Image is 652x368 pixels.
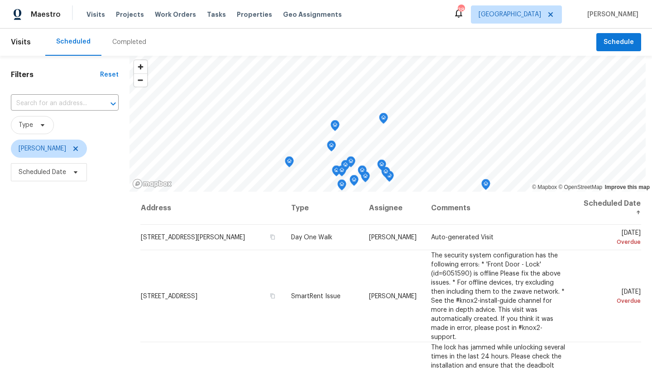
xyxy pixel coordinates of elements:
div: Map marker [358,165,367,179]
span: [PERSON_NAME] [19,144,66,153]
span: [DATE] [581,230,641,247]
span: [PERSON_NAME] [369,234,417,241]
div: Map marker [350,175,359,189]
span: [STREET_ADDRESS][PERSON_NAME] [141,234,245,241]
a: Mapbox homepage [132,179,172,189]
div: Map marker [361,171,370,185]
input: Search for an address... [11,97,93,111]
button: Copy Address [268,291,277,300]
button: Zoom out [134,73,147,87]
span: Scheduled Date [19,168,66,177]
button: Open [107,97,120,110]
div: Scheduled [56,37,91,46]
div: Map marker [332,165,341,179]
div: Map marker [331,120,340,134]
div: Map marker [285,156,294,170]
span: Properties [237,10,272,19]
div: Overdue [581,237,641,247]
div: Map marker [377,160,386,174]
div: Map marker [379,113,388,127]
div: Map marker [385,171,394,185]
div: Map marker [381,167,390,181]
span: [PERSON_NAME] [584,10,638,19]
th: Assignee [362,192,424,225]
span: [GEOGRAPHIC_DATA] [479,10,541,19]
div: Map marker [481,179,490,193]
th: Comments [424,192,574,225]
span: Type [19,121,33,130]
span: [DATE] [581,288,641,305]
button: Copy Address [268,233,277,241]
div: Map marker [327,140,336,155]
div: Map marker [437,192,446,206]
span: SmartRent Issue [291,293,340,299]
span: Tasks [207,11,226,18]
span: Auto-generated Visit [431,234,494,241]
span: Geo Assignments [283,10,342,19]
th: Address [140,192,284,225]
span: Visits [86,10,105,19]
span: Day One Walk [291,234,332,241]
button: Schedule [596,33,641,52]
button: Zoom in [134,60,147,73]
span: [STREET_ADDRESS] [141,293,197,299]
span: [PERSON_NAME] [369,293,417,299]
span: Work Orders [155,10,196,19]
a: OpenStreetMap [558,184,602,190]
canvas: Map [129,56,646,192]
span: Visits [11,32,31,52]
span: Zoom out [134,74,147,87]
th: Type [284,192,362,225]
span: The security system configuration has the following errors: * 'Front Door - Lock' (id=6051590) is... [431,252,565,340]
div: Completed [112,38,146,47]
div: Map marker [337,179,346,194]
th: Scheduled Date ↑ [574,192,641,225]
div: Map marker [337,165,346,179]
div: Map marker [346,156,355,170]
span: Maestro [31,10,61,19]
div: 38 [458,5,464,15]
h1: Filters [11,70,100,79]
div: Reset [100,70,119,79]
div: Overdue [581,296,641,305]
a: Improve this map [605,184,650,190]
span: Schedule [604,37,634,48]
div: Map marker [341,160,350,174]
span: Projects [116,10,144,19]
a: Mapbox [532,184,557,190]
